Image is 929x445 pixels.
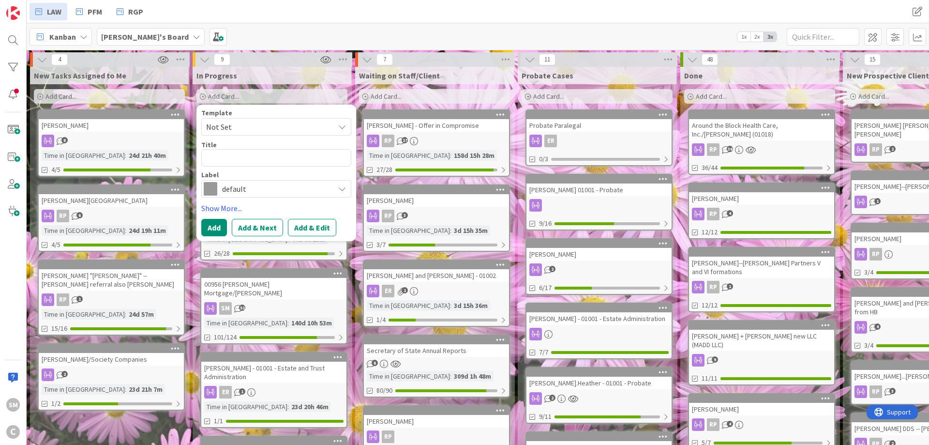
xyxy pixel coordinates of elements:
[47,6,61,17] span: LAW
[450,150,451,161] span: :
[76,296,83,302] span: 1
[239,388,245,395] span: 1
[201,353,346,383] div: [PERSON_NAME] - 01001 - Estate and Trust Administration
[61,371,68,377] span: 2
[39,210,184,222] div: RP
[526,119,672,132] div: Probate Paralegal
[20,1,44,13] span: Support
[201,219,227,236] button: Add
[727,210,733,216] span: 4
[382,135,394,147] div: RP
[39,194,184,207] div: [PERSON_NAME][GEOGRAPHIC_DATA]
[869,143,882,156] div: RP
[858,92,889,101] span: Add Card...
[702,373,718,384] span: 11/11
[111,3,149,20] a: RGP
[214,248,230,259] span: 26/28
[201,278,346,299] div: 00956 [PERSON_NAME] Mortgage/[PERSON_NAME]
[70,3,108,20] a: PFM
[214,332,237,342] span: 101/124
[689,403,834,415] div: [PERSON_NAME]
[376,315,386,325] span: 1/4
[39,261,184,291] div: [PERSON_NAME] "[PERSON_NAME]" -- [PERSON_NAME] referral also [PERSON_NAME]
[222,182,330,196] span: default
[522,71,573,80] span: Probate Cases
[359,71,440,80] span: Waiting on Staff/Client
[208,92,239,101] span: Add Card...
[864,54,881,65] span: 15
[367,225,450,236] div: Time in [GEOGRAPHIC_DATA]
[376,240,386,250] span: 3/7
[707,418,719,431] div: RP
[689,248,834,278] div: [PERSON_NAME]--[PERSON_NAME] Partners V and VI formations
[39,269,184,291] div: [PERSON_NAME] "[PERSON_NAME]" -- [PERSON_NAME] referral also [PERSON_NAME]
[201,171,219,178] span: Label
[450,300,451,311] span: :
[702,227,718,237] span: 12/12
[239,305,245,311] span: 51
[42,384,125,395] div: Time in [GEOGRAPHIC_DATA]
[214,416,223,426] span: 1/1
[57,210,69,222] div: RP
[126,150,168,161] div: 24d 21h 40m
[42,309,125,320] div: Time in [GEOGRAPHIC_DATA]
[526,175,672,196] div: [PERSON_NAME] 01001 - Probate
[51,323,67,334] span: 15/16
[450,225,451,236] span: :
[39,353,184,366] div: [PERSON_NAME]/Society Companies
[707,208,719,220] div: RP
[125,384,126,395] span: :
[526,248,672,261] div: [PERSON_NAME]
[51,399,60,409] span: 1/2
[727,146,733,152] span: 36
[206,121,327,133] span: Not Set
[889,146,896,152] span: 2
[364,285,509,297] div: ER
[539,154,548,164] span: 0/3
[702,163,718,173] span: 36/44
[539,54,555,65] span: 11
[219,302,232,315] div: SM
[88,6,102,17] span: PFM
[689,192,834,205] div: [PERSON_NAME]
[702,300,718,310] span: 12/12
[125,150,126,161] span: :
[125,225,126,236] span: :
[727,283,733,290] span: 1
[451,371,494,382] div: 309d 1h 48m
[544,135,557,147] div: ER
[232,219,283,236] button: Add & Next
[126,384,165,395] div: 23d 21h 7m
[707,281,719,293] div: RP
[364,110,509,132] div: [PERSON_NAME] - Offer in Compromise
[689,143,834,156] div: RP
[219,386,232,399] div: ER
[364,185,509,207] div: [PERSON_NAME]
[364,210,509,222] div: RP
[196,71,237,80] span: In Progress
[689,330,834,351] div: [PERSON_NAME] + [PERSON_NAME] new LLC (MADD LLC)
[204,318,287,328] div: Time in [GEOGRAPHIC_DATA]
[764,32,777,42] span: 3x
[402,212,408,218] span: 3
[289,401,331,412] div: 23d 20h 46m
[57,293,69,306] div: RP
[526,368,672,389] div: [PERSON_NAME].Heather - 01001 - Probate
[451,300,490,311] div: 3d 15h 36m
[201,362,346,383] div: [PERSON_NAME] - 01001 - Estate and Trust Administration
[201,269,346,299] div: 00956 [PERSON_NAME] Mortgage/[PERSON_NAME]
[201,302,346,315] div: SM
[288,219,336,236] button: Add & Edit
[526,110,672,132] div: Probate Paralegal
[34,71,126,80] span: New Tasks Assigned to Me
[45,92,76,101] span: Add Card...
[707,143,719,156] div: RP
[101,32,189,42] b: [PERSON_NAME]'s Board
[526,184,672,196] div: [PERSON_NAME] 01001 - Probate
[364,406,509,428] div: [PERSON_NAME]
[737,32,750,42] span: 1x
[539,412,552,422] span: 9/11
[376,165,392,175] span: 27/28
[451,150,497,161] div: 158d 15h 28m
[526,135,672,147] div: ER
